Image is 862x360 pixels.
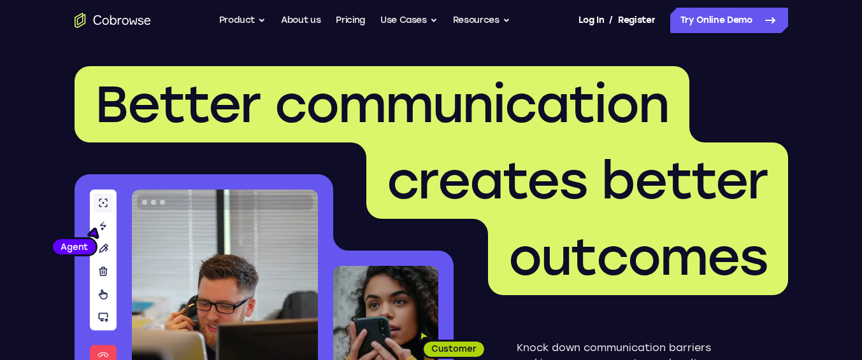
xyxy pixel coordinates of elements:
[95,74,669,135] span: Better communication
[387,150,768,211] span: creates better
[618,8,655,33] a: Register
[380,8,438,33] button: Use Cases
[578,8,604,33] a: Log In
[508,226,768,287] span: outcomes
[281,8,320,33] a: About us
[219,8,266,33] button: Product
[609,13,613,28] span: /
[75,13,151,28] a: Go to the home page
[336,8,365,33] a: Pricing
[670,8,788,33] a: Try Online Demo
[453,8,510,33] button: Resources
